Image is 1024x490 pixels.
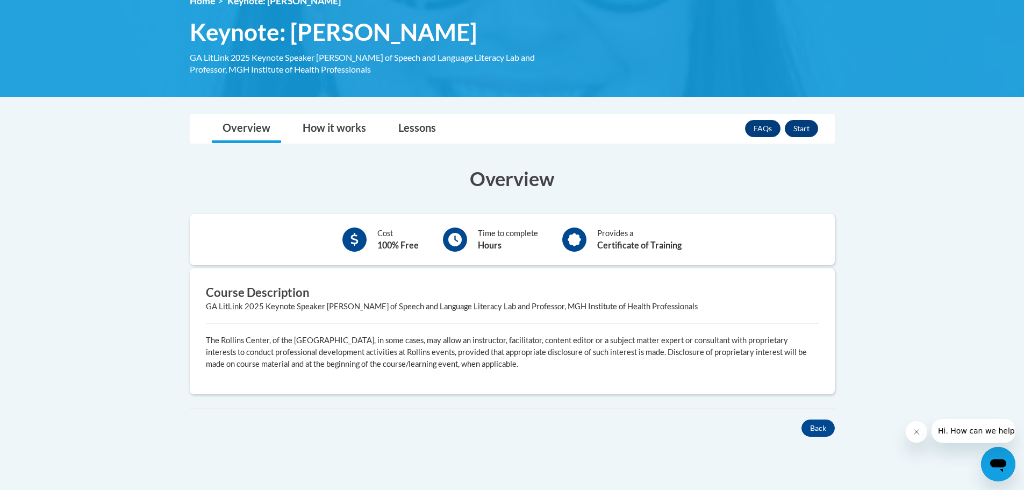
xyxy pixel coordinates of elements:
[478,240,502,250] b: Hours
[597,228,682,252] div: Provides a
[292,115,377,143] a: How it works
[190,52,561,75] div: GA LitLink 2025 Keynote Speaker [PERSON_NAME] of Speech and Language Literacy Lab and Professor, ...
[478,228,538,252] div: Time to complete
[377,228,419,252] div: Cost
[377,240,419,250] b: 100% Free
[212,115,281,143] a: Overview
[206,301,819,313] div: GA LitLink 2025 Keynote Speaker [PERSON_NAME] of Speech and Language Literacy Lab and Professor, ...
[388,115,447,143] a: Lessons
[981,447,1015,481] iframe: Button to launch messaging window
[206,335,819,370] p: The Rollins Center, of the [GEOGRAPHIC_DATA], in some cases, may allow an instructor, facilitator...
[190,18,477,46] span: Keynote: [PERSON_NAME]
[932,419,1015,443] iframe: Message from company
[206,285,819,301] h3: Course Description
[785,120,818,137] button: Start
[6,8,87,16] span: Hi. How can we help?
[906,421,927,443] iframe: Close message
[190,165,835,192] h3: Overview
[801,420,835,437] button: Back
[745,120,780,137] a: FAQs
[597,240,682,250] b: Certificate of Training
